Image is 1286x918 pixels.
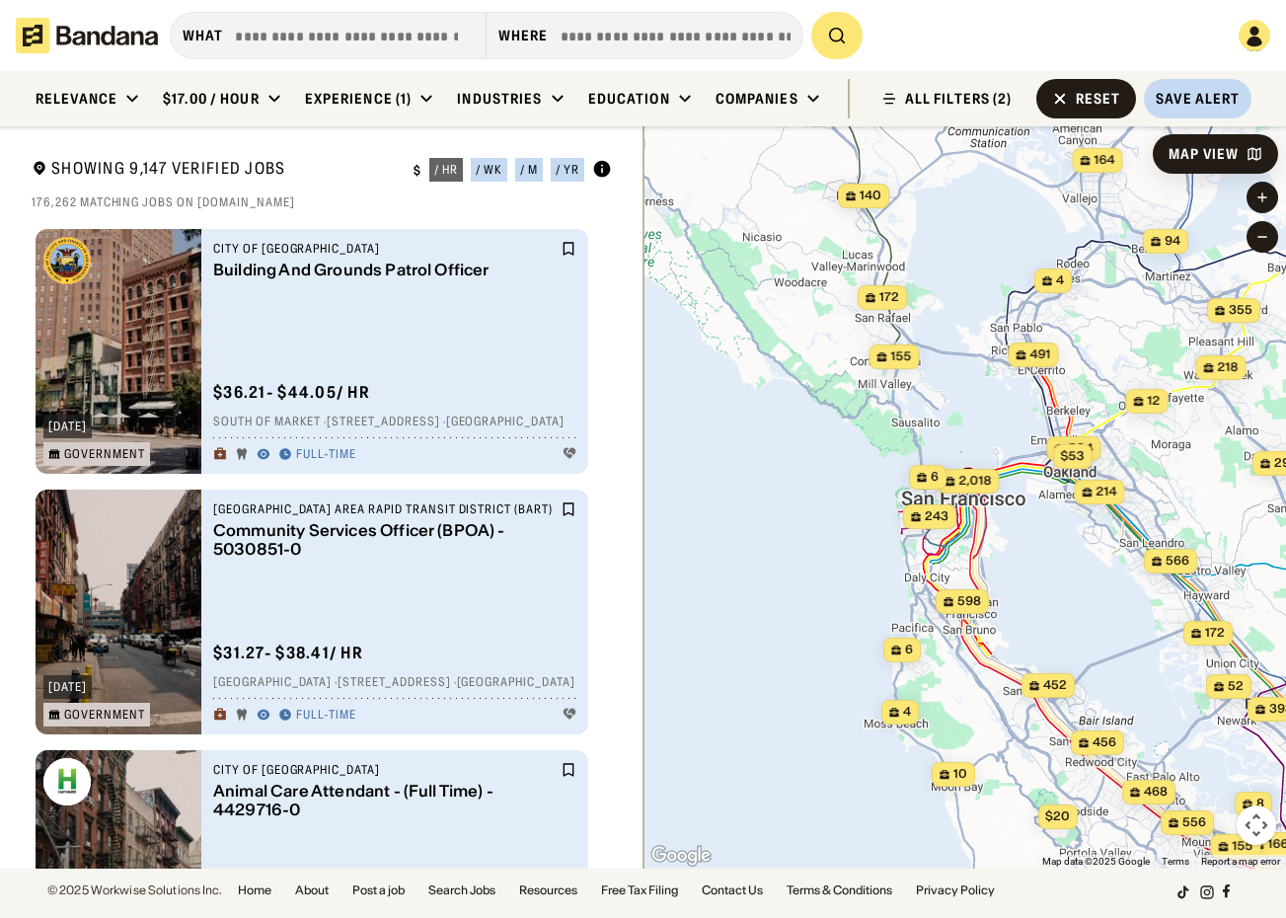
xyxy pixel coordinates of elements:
[1166,553,1189,570] span: 566
[1030,346,1051,363] span: 491
[702,884,763,896] a: Contact Us
[1042,856,1150,867] span: Map data ©2025 Google
[213,762,557,778] div: City of [GEOGRAPHIC_DATA]
[296,708,356,724] div: Full-time
[1095,152,1115,169] span: 164
[213,241,557,257] div: City of [GEOGRAPHIC_DATA]
[879,289,899,306] span: 172
[520,164,538,176] div: / m
[953,766,967,783] span: 10
[1205,625,1225,642] span: 172
[648,843,714,869] img: Google
[64,709,145,721] div: Government
[1156,90,1240,108] div: Save Alert
[1228,678,1244,695] span: 52
[1043,677,1067,694] span: 452
[1061,448,1085,463] span: $53
[296,447,356,463] div: Full-time
[305,90,413,108] div: Experience (1)
[1201,856,1280,867] a: Report a map error
[32,221,612,870] div: grid
[1045,808,1070,823] span: $20
[931,469,939,486] span: 6
[238,884,271,896] a: Home
[457,90,542,108] div: Industries
[213,415,576,430] div: South of Market · [STREET_ADDRESS] · [GEOGRAPHIC_DATA]
[1165,233,1180,250] span: 94
[905,642,913,658] span: 6
[32,194,612,210] div: 176,262 matching jobs on [DOMAIN_NAME]
[925,508,948,525] span: 243
[498,27,549,44] div: Where
[295,884,329,896] a: About
[32,158,398,183] div: Showing 9,147 Verified Jobs
[1056,272,1064,289] span: 4
[428,884,495,896] a: Search Jobs
[213,382,370,403] div: $ 36.21 - $44.05 / hr
[1229,302,1252,319] span: 355
[716,90,798,108] div: Companies
[1182,814,1206,831] span: 556
[1169,147,1239,161] div: Map View
[213,521,557,559] div: Community Services Officer (BPOA) - 5030851-0
[43,758,91,805] img: City of Hayward logo
[916,884,995,896] a: Privacy Policy
[1144,784,1168,801] span: 468
[959,473,992,490] span: 2,018
[957,593,981,610] span: 598
[1233,838,1253,855] span: 155
[47,884,222,896] div: © 2025 Workwise Solutions Inc.
[1162,856,1189,867] a: Terms (opens in new tab)
[183,27,223,44] div: what
[36,90,117,108] div: Relevance
[648,843,714,869] a: Open this area in Google Maps (opens a new window)
[48,681,87,693] div: [DATE]
[16,18,158,53] img: Bandana logotype
[476,164,502,176] div: / wk
[905,92,1013,106] div: ALL FILTERS (2)
[213,643,363,663] div: $ 31.27 - $38.41 / hr
[163,90,260,108] div: $17.00 / hour
[1097,484,1117,500] span: 214
[1256,796,1264,812] span: 8
[1076,92,1121,106] div: Reset
[43,237,91,284] img: City of San Francisco logo
[860,188,881,204] span: 140
[1069,440,1094,457] span: 504
[213,782,557,819] div: Animal Care Attendant - (Full Time) - 4429716-0
[1148,393,1161,410] span: 12
[48,421,87,432] div: [DATE]
[519,884,577,896] a: Resources
[1237,805,1276,845] button: Map camera controls
[556,164,579,176] div: / yr
[213,675,576,691] div: [GEOGRAPHIC_DATA] · [STREET_ADDRESS] · [GEOGRAPHIC_DATA]
[787,884,892,896] a: Terms & Conditions
[601,884,678,896] a: Free Tax Filing
[213,501,557,517] div: [GEOGRAPHIC_DATA] Area Rapid Transit District (BART)
[64,448,145,460] div: Government
[588,90,670,108] div: Education
[1093,734,1116,751] span: 456
[1218,359,1239,376] span: 218
[352,884,405,896] a: Post a job
[903,704,911,721] span: 4
[891,348,912,365] span: 155
[434,164,458,176] div: / hr
[414,163,421,179] div: $
[213,261,557,279] div: Building And Grounds Patrol Officer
